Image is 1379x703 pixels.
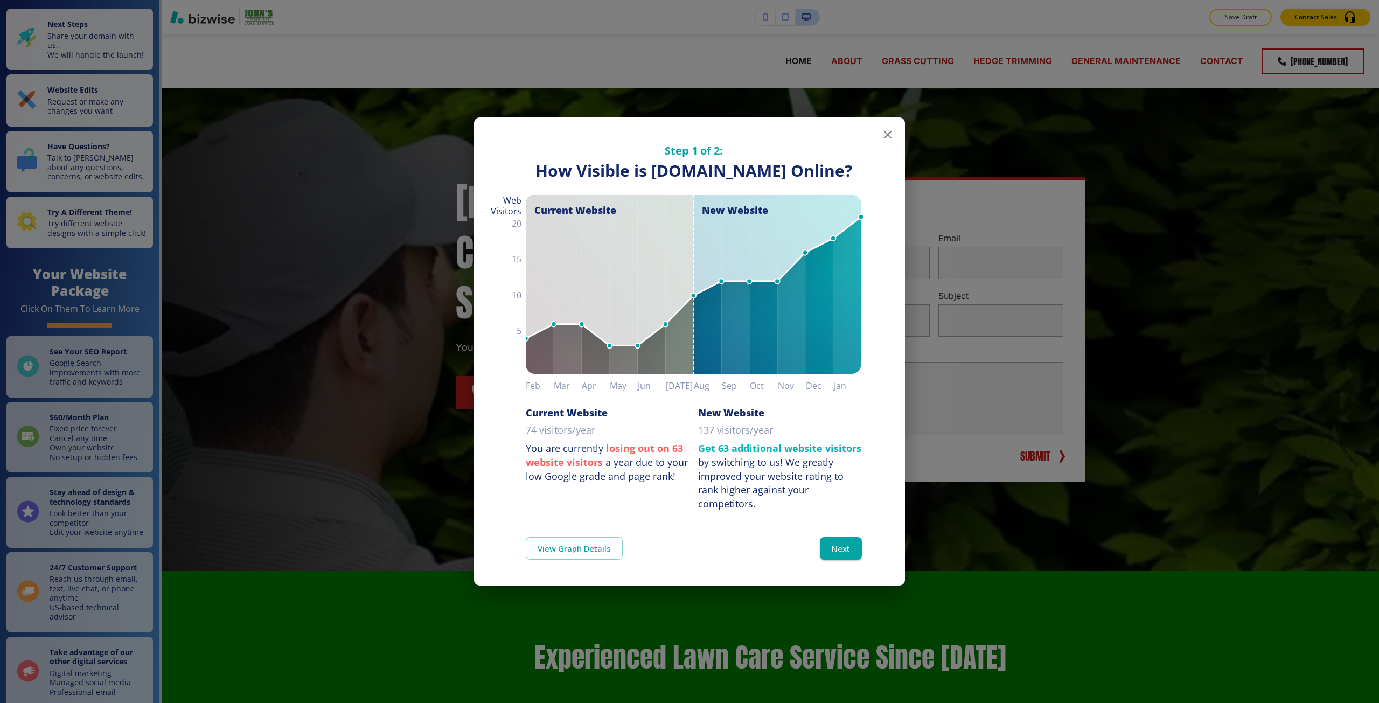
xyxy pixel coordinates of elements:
[820,537,862,560] button: Next
[526,442,683,469] strong: losing out on 63 website visitors
[526,537,623,560] a: View Graph Details
[694,378,722,393] h6: Aug
[834,378,862,393] h6: Jan
[526,442,689,483] p: You are currently a year due to your low Google grade and page rank!
[698,406,764,419] h6: New Website
[698,442,862,511] p: by switching to us!
[610,378,638,393] h6: May
[638,378,666,393] h6: Jun
[698,456,844,510] div: We greatly improved your website rating to rank higher against your competitors.
[778,378,806,393] h6: Nov
[582,378,610,393] h6: Apr
[554,378,582,393] h6: Mar
[526,406,608,419] h6: Current Website
[526,423,595,437] p: 74 visitors/year
[666,378,694,393] h6: [DATE]
[722,378,750,393] h6: Sep
[698,442,861,455] strong: Get 63 additional website visitors
[698,423,773,437] p: 137 visitors/year
[806,378,834,393] h6: Dec
[750,378,778,393] h6: Oct
[526,378,554,393] h6: Feb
